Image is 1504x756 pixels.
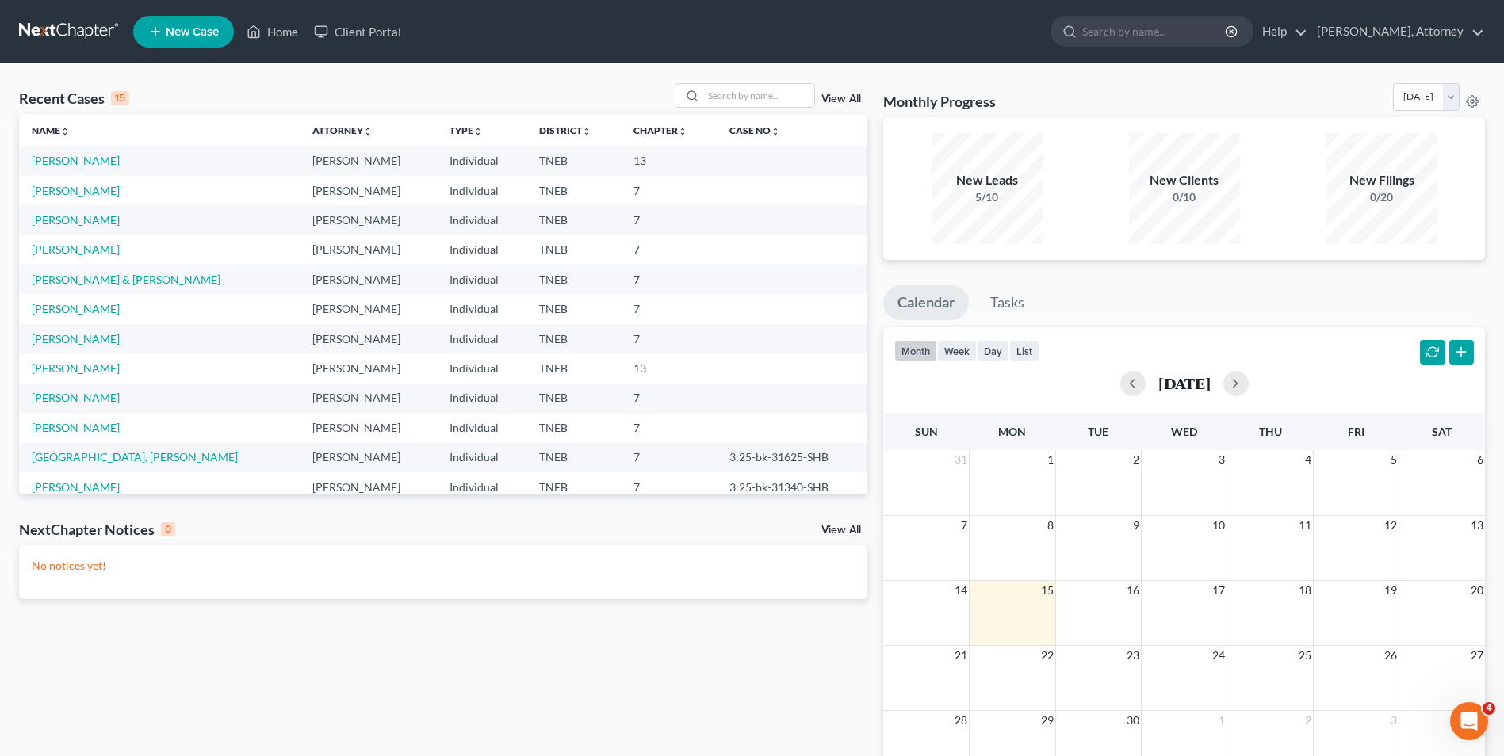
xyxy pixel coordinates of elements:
[932,171,1043,189] div: New Leads
[621,235,717,265] td: 7
[526,146,621,175] td: TNEB
[300,413,437,442] td: [PERSON_NAME]
[621,384,717,413] td: 7
[1348,425,1364,438] span: Fri
[526,353,621,383] td: TNEB
[300,324,437,353] td: [PERSON_NAME]
[1039,646,1055,665] span: 22
[1129,189,1240,205] div: 0/10
[437,384,527,413] td: Individual
[953,450,969,469] span: 31
[1389,450,1399,469] span: 5
[621,294,717,323] td: 7
[621,205,717,235] td: 7
[300,384,437,413] td: [PERSON_NAME]
[1483,702,1495,715] span: 4
[953,646,969,665] span: 21
[1303,711,1313,730] span: 2
[1131,516,1141,535] span: 9
[1469,581,1485,600] span: 20
[1171,425,1197,438] span: Wed
[300,443,437,472] td: [PERSON_NAME]
[953,711,969,730] span: 28
[937,340,977,361] button: week
[300,235,437,265] td: [PERSON_NAME]
[821,525,861,536] a: View All
[678,127,687,136] i: unfold_more
[300,294,437,323] td: [PERSON_NAME]
[526,472,621,502] td: TNEB
[1383,516,1399,535] span: 12
[300,205,437,235] td: [PERSON_NAME]
[437,294,527,323] td: Individual
[1131,450,1141,469] span: 2
[32,332,120,346] a: [PERSON_NAME]
[300,472,437,502] td: [PERSON_NAME]
[526,176,621,205] td: TNEB
[1125,646,1141,665] span: 23
[300,353,437,383] td: [PERSON_NAME]
[526,205,621,235] td: TNEB
[437,265,527,294] td: Individual
[1129,171,1240,189] div: New Clients
[1039,711,1055,730] span: 29
[582,127,591,136] i: unfold_more
[526,294,621,323] td: TNEB
[526,443,621,472] td: TNEB
[1046,516,1055,535] span: 8
[60,127,70,136] i: unfold_more
[32,302,120,315] a: [PERSON_NAME]
[1039,581,1055,600] span: 15
[32,154,120,167] a: [PERSON_NAME]
[1211,581,1227,600] span: 17
[1217,450,1227,469] span: 3
[621,472,717,502] td: 7
[437,413,527,442] td: Individual
[32,124,70,136] a: Nameunfold_more
[771,127,780,136] i: unfold_more
[32,450,238,464] a: [GEOGRAPHIC_DATA], [PERSON_NAME]
[539,124,591,136] a: Districtunfold_more
[976,285,1039,320] a: Tasks
[621,443,717,472] td: 7
[300,176,437,205] td: [PERSON_NAME]
[363,127,373,136] i: unfold_more
[437,324,527,353] td: Individual
[1046,450,1055,469] span: 1
[621,324,717,353] td: 7
[821,94,861,105] a: View All
[437,353,527,383] td: Individual
[1297,581,1313,600] span: 18
[1082,17,1227,46] input: Search by name...
[32,421,120,434] a: [PERSON_NAME]
[166,26,219,38] span: New Case
[1009,340,1039,361] button: list
[1259,425,1282,438] span: Thu
[526,235,621,265] td: TNEB
[1211,516,1227,535] span: 10
[239,17,306,46] a: Home
[1254,17,1307,46] a: Help
[526,265,621,294] td: TNEB
[19,520,175,539] div: NextChapter Notices
[1469,516,1485,535] span: 13
[437,443,527,472] td: Individual
[633,124,687,136] a: Chapterunfold_more
[977,340,1009,361] button: day
[437,472,527,502] td: Individual
[1432,425,1452,438] span: Sat
[437,146,527,175] td: Individual
[1326,189,1437,205] div: 0/20
[1217,711,1227,730] span: 1
[883,92,996,111] h3: Monthly Progress
[111,91,129,105] div: 15
[1383,581,1399,600] span: 19
[32,184,120,197] a: [PERSON_NAME]
[717,472,867,502] td: 3:25-bk-31340-SHB
[621,413,717,442] td: 7
[32,273,220,286] a: [PERSON_NAME] & [PERSON_NAME]
[621,265,717,294] td: 7
[932,189,1043,205] div: 5/10
[1326,171,1437,189] div: New Filings
[883,285,969,320] a: Calendar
